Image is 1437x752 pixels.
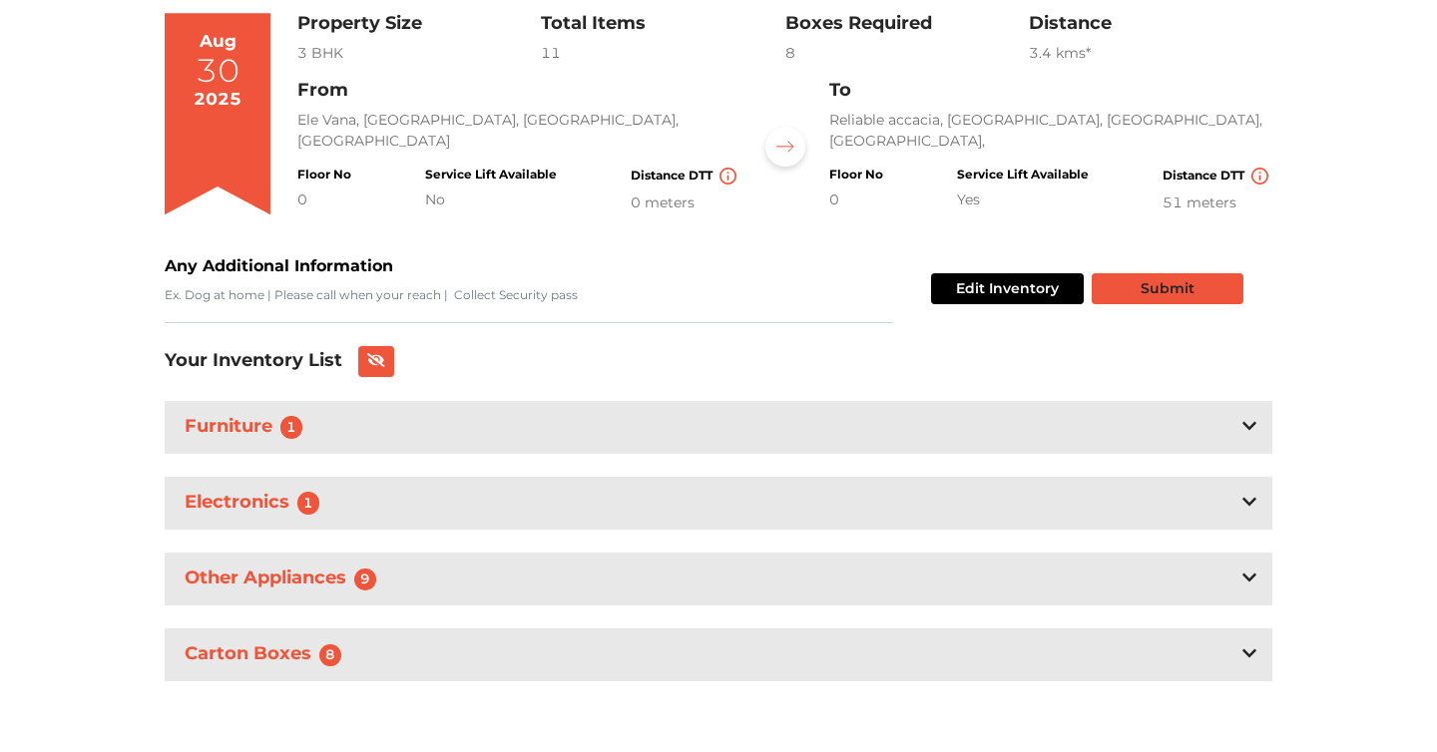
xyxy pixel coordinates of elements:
h3: Property Size [297,13,541,35]
h4: Floor No [297,168,351,182]
p: Reliable accacia, [GEOGRAPHIC_DATA], [GEOGRAPHIC_DATA], [GEOGRAPHIC_DATA], [829,110,1272,152]
h3: From [297,80,740,102]
span: 9 [354,568,376,590]
span: 1 [297,492,319,514]
h3: Electronics [181,488,331,519]
h3: Boxes Required [785,13,1029,35]
h4: Service Lift Available [957,168,1089,182]
div: 0 [829,189,883,210]
h4: Distance DTT [1163,168,1272,185]
h3: Carton Boxes [181,639,353,670]
h4: Floor No [829,168,883,182]
h3: Furniture [181,412,314,443]
h3: Your Inventory List [165,350,342,372]
div: 11 [541,43,784,64]
div: 0 [297,189,351,210]
div: 3.4 km s* [1029,43,1272,64]
div: 3 BHK [297,43,541,64]
h4: Service Lift Available [425,168,557,182]
div: 8 [785,43,1029,64]
div: 51 meters [1163,192,1272,213]
div: No [425,189,557,210]
b: Any Additional Information [165,256,393,275]
h3: Other Appliances [181,564,388,594]
div: 2025 [194,87,241,113]
p: Ele Vana, [GEOGRAPHIC_DATA], [GEOGRAPHIC_DATA], [GEOGRAPHIC_DATA] [297,110,740,152]
span: 8 [319,644,341,666]
h3: Distance [1029,13,1272,35]
h3: To [829,80,1272,102]
div: Yes [957,189,1089,210]
h3: Total Items [541,13,784,35]
button: Submit [1092,273,1243,304]
button: Edit Inventory [931,273,1084,304]
div: 30 [196,55,239,87]
div: Aug [200,29,237,55]
span: 1 [280,416,302,438]
div: 0 meters [631,192,740,213]
h4: Distance DTT [631,168,740,185]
